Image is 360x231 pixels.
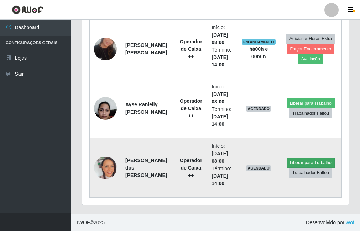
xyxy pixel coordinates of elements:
[94,29,117,69] img: 1730602646133.jpeg
[212,32,228,45] time: [DATE] 08:00
[249,46,268,59] strong: há 00 h e 00 min
[287,158,335,168] button: Liberar para Trabalho
[212,151,228,164] time: [DATE] 08:00
[77,220,90,225] span: IWOF
[212,165,233,187] li: Término:
[77,219,106,226] span: © 2025 .
[212,106,233,128] li: Término:
[125,42,167,55] strong: [PERSON_NAME] [PERSON_NAME]
[12,5,43,14] img: CoreUI Logo
[212,114,228,127] time: [DATE] 14:00
[289,168,332,178] button: Trabalhador Faltou
[286,34,335,44] button: Adicionar Horas Extra
[287,98,335,108] button: Liberar para Trabalho
[212,83,233,106] li: Início:
[289,108,332,118] button: Trabalhador Faltou
[125,157,167,178] strong: [PERSON_NAME] dos [PERSON_NAME]
[94,157,117,179] img: 1741725931252.jpeg
[246,106,271,112] span: AGENDADO
[246,165,271,171] span: AGENDADO
[94,93,117,123] img: 1712274228951.jpeg
[180,98,202,119] strong: Operador de Caixa ++
[298,54,323,64] button: Avaliação
[212,24,233,46] li: Início:
[287,44,334,54] button: Forçar Encerramento
[212,91,228,104] time: [DATE] 08:00
[212,46,233,69] li: Término:
[180,157,202,178] strong: Operador de Caixa ++
[180,39,202,59] strong: Operador de Caixa ++
[212,143,233,165] li: Início:
[242,39,276,45] span: EM ANDAMENTO
[212,173,228,186] time: [DATE] 14:00
[306,219,354,226] span: Desenvolvido por
[212,54,228,68] time: [DATE] 14:00
[125,102,167,115] strong: Ayse Ranielly [PERSON_NAME]
[344,220,354,225] a: iWof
